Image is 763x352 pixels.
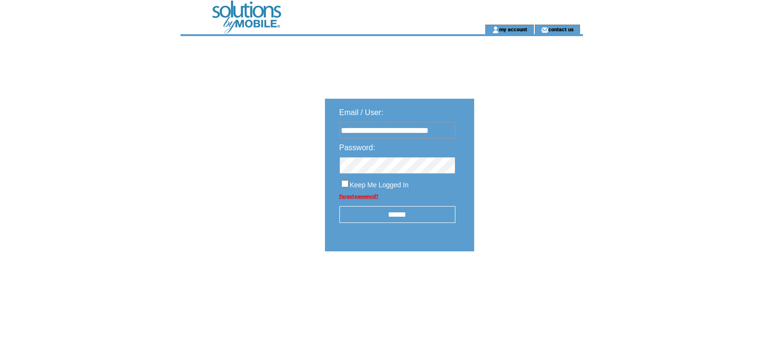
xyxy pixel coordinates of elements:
a: my account [499,26,527,32]
img: contact_us_icon.gif [541,26,548,34]
span: Keep Me Logged In [350,181,409,189]
img: transparent.png [502,275,550,287]
span: Password: [339,143,375,152]
a: contact us [548,26,574,32]
span: Email / User: [339,108,384,117]
img: account_icon.gif [492,26,499,34]
a: Forgot password? [339,194,378,199]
